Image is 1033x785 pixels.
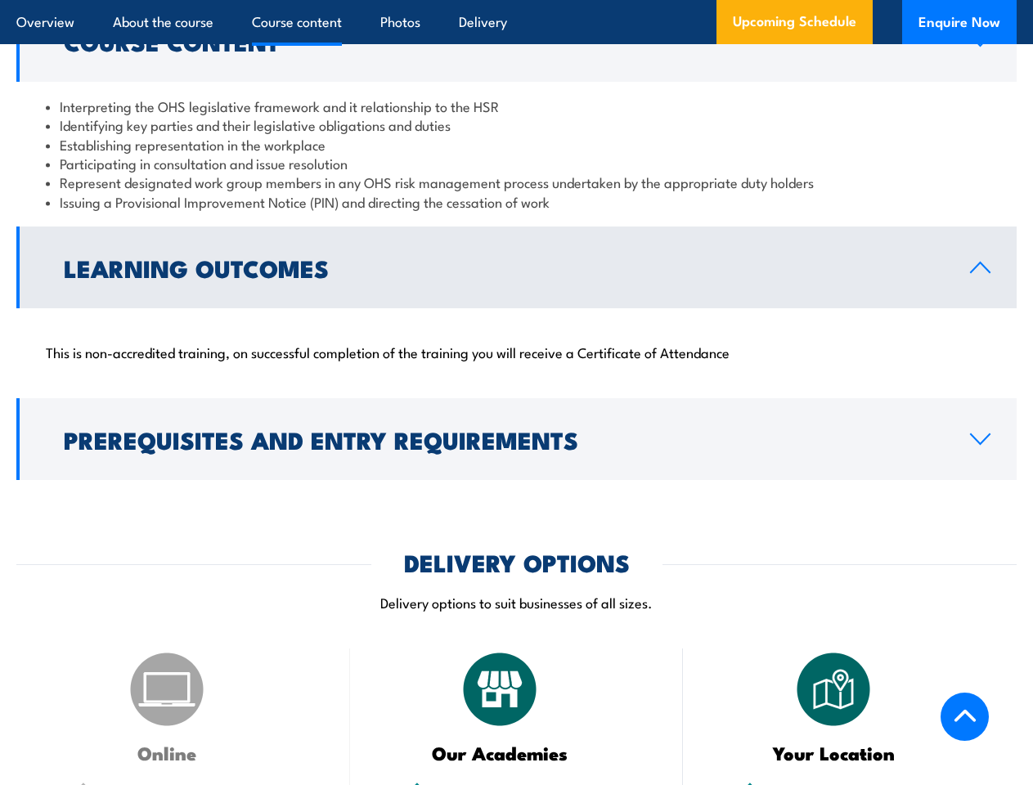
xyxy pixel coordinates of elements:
li: Represent designated work group members in any OHS risk management process undertaken by the appr... [46,173,987,191]
h2: Prerequisites and Entry Requirements [64,428,944,450]
p: This is non-accredited training, on successful completion of the training you will receive a Cert... [46,343,987,360]
h2: DELIVERY OPTIONS [404,551,630,572]
h3: Your Location [724,743,943,762]
li: Identifying key parties and their legislative obligations and duties [46,115,987,134]
li: Establishing representation in the workplace [46,135,987,154]
li: Interpreting the OHS legislative framework and it relationship to the HSR [46,96,987,115]
a: Learning Outcomes [16,227,1017,308]
h2: Learning Outcomes [64,257,944,278]
p: Delivery options to suit businesses of all sizes. [16,593,1017,612]
li: Issuing a Provisional Improvement Notice (PIN) and directing the cessation of work [46,192,987,211]
h3: Online [57,743,276,762]
li: Participating in consultation and issue resolution [46,154,987,173]
a: Prerequisites and Entry Requirements [16,398,1017,480]
h3: Our Academies [391,743,610,762]
h2: Course Content [64,30,944,52]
